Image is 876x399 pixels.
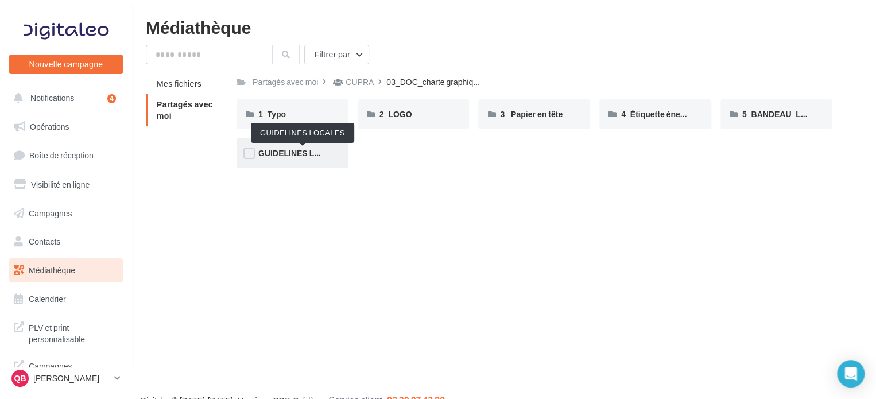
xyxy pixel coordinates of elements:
[386,76,480,88] span: 03_DOC_charte graphiq...
[29,208,72,218] span: Campagnes
[157,99,213,121] span: Partagés avec moi
[7,173,125,197] a: Visibilité en ligne
[33,373,110,384] p: [PERSON_NAME]
[7,287,125,311] a: Calendrier
[29,320,118,344] span: PLV et print personnalisable
[7,115,125,139] a: Opérations
[251,123,354,143] div: GUIDELINES LOCALES
[258,148,347,158] span: GUIDELINES LOCALES
[7,202,125,226] a: Campagnes
[500,109,563,119] span: 3_ Papier en tête
[379,109,412,119] span: 2_LOGO
[837,360,865,388] div: Open Intercom Messenger
[9,367,123,389] a: QB [PERSON_NAME]
[107,94,116,103] div: 4
[7,143,125,168] a: Boîte de réception
[29,237,60,246] span: Contacts
[7,230,125,254] a: Contacts
[9,55,123,74] button: Nouvelle campagne
[29,294,66,304] span: Calendrier
[742,109,813,119] span: 5_BANDEAU_LOM
[304,45,369,64] button: Filtrer par
[7,258,125,282] a: Médiathèque
[253,76,318,88] div: Partagés avec moi
[258,109,286,119] span: 1_Typo
[29,150,94,160] span: Boîte de réception
[14,373,26,384] span: QB
[30,93,74,103] span: Notifications
[7,354,125,388] a: Campagnes DataOnDemand
[346,76,374,88] div: CUPRA
[7,86,121,110] button: Notifications 4
[31,180,90,189] span: Visibilité en ligne
[29,265,75,275] span: Médiathèque
[30,122,69,131] span: Opérations
[146,18,862,36] div: Médiathèque
[29,358,118,383] span: Campagnes DataOnDemand
[621,109,695,119] span: 4_Étiquette énergie
[7,315,125,349] a: PLV et print personnalisable
[157,79,201,88] span: Mes fichiers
